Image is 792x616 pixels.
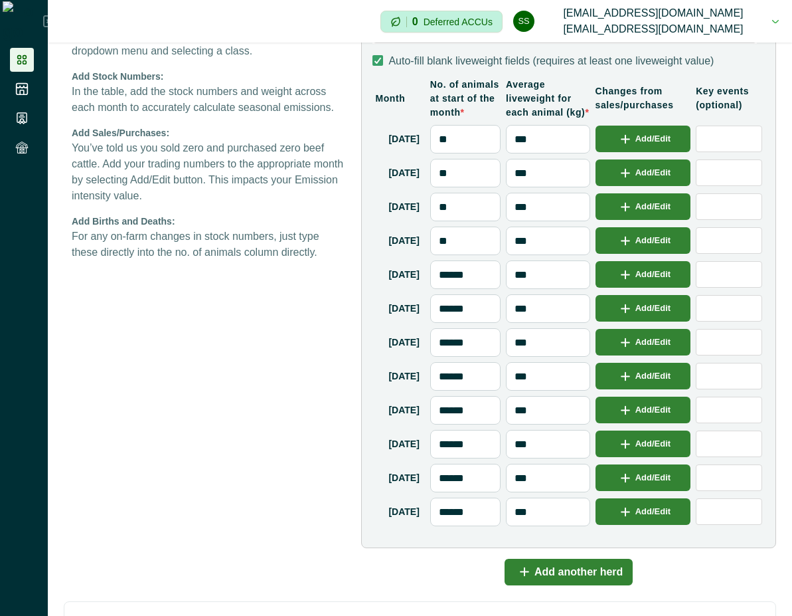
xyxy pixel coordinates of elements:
[388,54,714,67] p: Auto-fill blank liveweight fields (requires at least one liveweight value)
[388,437,419,451] p: [DATE]
[595,261,691,288] button: Add/Edit
[595,126,691,152] button: Add/Edit
[3,1,43,41] img: Logo
[595,84,691,112] p: Changes from sales/purchases
[595,295,691,322] button: Add/Edit
[388,132,419,146] p: [DATE]
[595,397,691,423] button: Add/Edit
[72,229,345,260] p: For any on-farm changes in stock numbers, just type these directly into the no. of animals column...
[412,17,418,27] p: 0
[595,363,691,389] button: Add/Edit
[375,92,424,106] p: Month
[506,78,590,120] p: Average liveweight for each animal (kg)
[388,403,419,417] p: [DATE]
[388,505,419,519] p: [DATE]
[430,78,501,120] p: No. of animals at start of the month
[424,17,493,27] p: Deferred ACCUs
[388,336,419,350] p: [DATE]
[388,268,419,282] p: [DATE]
[72,126,345,140] p: Add Sales/Purchases:
[372,5,765,529] div: HERD COMPOSITION - Beef cattle ( Breeding Cows > [DEMOGRAPHIC_DATA] )
[72,84,345,116] p: In the table, add the stock numbers and weight across each month to accurately calculate seasonal...
[388,234,419,248] p: [DATE]
[72,140,345,204] p: You’ve told us you sold zero and purchased zero beef cattle. Add your trading numbers to the appr...
[595,227,691,254] button: Add/Edit
[595,498,691,525] button: Add/Edit
[388,166,419,180] p: [DATE]
[388,302,419,316] p: [DATE]
[595,159,691,186] button: Add/Edit
[595,464,691,491] button: Add/Edit
[388,471,419,485] p: [DATE]
[388,200,419,214] p: [DATE]
[72,215,345,229] p: Add Births and Deaths:
[72,70,345,84] p: Add Stock Numbers:
[696,84,762,112] p: Key events (optional)
[388,369,419,383] p: [DATE]
[595,193,691,220] button: Add/Edit
[505,559,633,585] button: Add another herd
[595,329,691,356] button: Add/Edit
[595,431,691,457] button: Add/Edit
